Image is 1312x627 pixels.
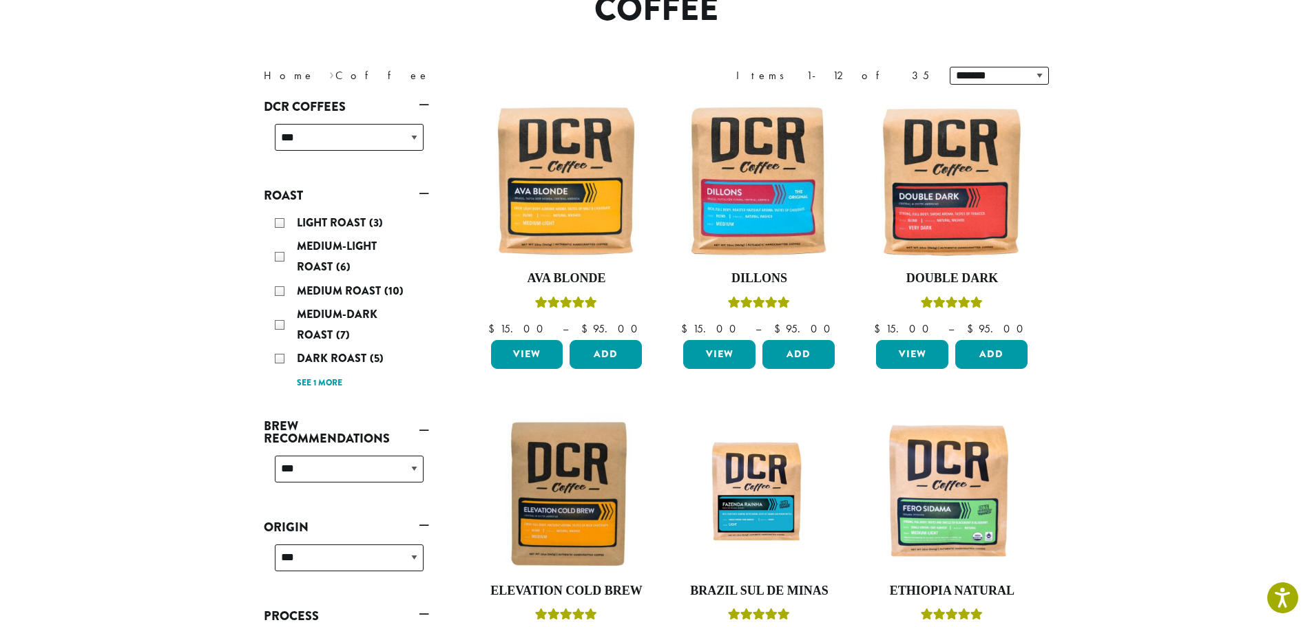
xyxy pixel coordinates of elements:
span: – [756,321,761,336]
span: Dark Roast [297,350,370,366]
a: Roast [264,184,429,207]
div: Items 1-12 of 35 [736,67,929,84]
a: DillonsRated 5.00 out of 5 [680,102,838,334]
div: Origin [264,539,429,588]
img: Fazenda-Rainha_12oz_Mockup.jpg [680,434,838,553]
bdi: 95.00 [967,321,1030,336]
a: DCR Coffees [264,95,429,118]
a: See 1 more [297,376,342,390]
span: $ [681,321,693,336]
bdi: 15.00 [681,321,742,336]
span: (7) [336,327,350,343]
a: Ava BlondeRated 5.00 out of 5 [488,102,646,334]
div: Rated 5.00 out of 5 [728,606,790,627]
a: View [491,340,563,369]
h4: Ava Blonde [488,271,646,286]
span: $ [581,321,593,336]
img: Dillons-12oz-300x300.jpg [680,102,838,260]
span: $ [774,321,786,336]
img: DCR-Fero-Sidama-Coffee-Bag-2019-300x300.png [873,414,1031,573]
span: Medium-Dark Roast [297,306,377,343]
span: $ [874,321,886,336]
a: Origin [264,516,429,539]
div: Rated 5.00 out of 5 [535,295,597,315]
span: (10) [384,283,404,299]
h4: Elevation Cold Brew [488,584,646,599]
span: Medium Roast [297,283,384,299]
span: – [948,321,954,336]
bdi: 15.00 [874,321,935,336]
h4: Brazil Sul De Minas [680,584,838,599]
img: Elevation-Cold-Brew-300x300.jpg [487,414,645,573]
span: $ [967,321,979,336]
h4: Ethiopia Natural [873,584,1031,599]
bdi: 95.00 [581,321,644,336]
h4: Dillons [680,271,838,286]
img: Double-Dark-12oz-300x300.jpg [873,102,1031,260]
span: (3) [369,215,383,231]
div: Rated 5.00 out of 5 [921,606,983,627]
div: Rated 5.00 out of 5 [535,606,597,627]
bdi: 95.00 [774,321,837,336]
div: Rated 5.00 out of 5 [728,295,790,315]
button: Add [955,340,1028,369]
span: Medium-Light Roast [297,238,377,275]
div: DCR Coffees [264,118,429,167]
nav: Breadcrumb [264,67,636,84]
img: Ava-Blonde-12oz-1-300x300.jpg [487,102,645,260]
a: Double DarkRated 4.50 out of 5 [873,102,1031,334]
button: Add [762,340,835,369]
div: Brew Recommendations [264,450,429,499]
span: Light Roast [297,215,369,231]
span: – [563,321,568,336]
div: Rated 4.50 out of 5 [921,295,983,315]
bdi: 15.00 [488,321,550,336]
span: › [329,63,334,84]
span: (5) [370,350,384,366]
a: Brew Recommendations [264,414,429,450]
span: $ [488,321,500,336]
h4: Double Dark [873,271,1031,286]
span: (6) [336,259,351,275]
a: View [876,340,948,369]
a: View [683,340,756,369]
a: Home [264,68,315,83]
div: Roast [264,207,429,398]
button: Add [570,340,642,369]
